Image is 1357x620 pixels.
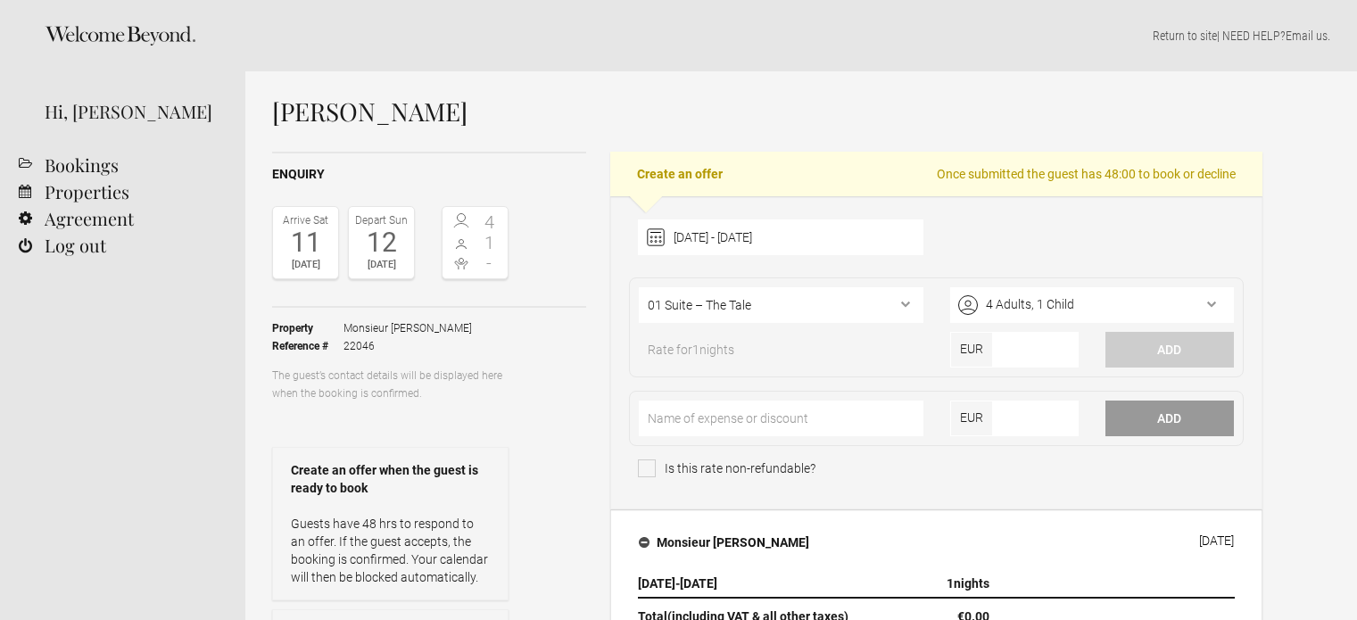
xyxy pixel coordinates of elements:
[476,213,504,231] span: 4
[291,461,490,497] strong: Create an offer when the guest is ready to book
[680,576,717,591] span: [DATE]
[1105,332,1234,368] button: Add
[476,254,504,272] span: -
[937,165,1236,183] span: Once submitted the guest has 48:00 to book or decline
[353,229,410,256] div: 12
[950,332,993,368] span: EUR
[950,401,993,436] span: EUR
[277,211,334,229] div: Arrive Sat
[625,524,1248,561] button: Monsieur [PERSON_NAME] [DATE]
[692,343,699,357] span: 1
[272,337,343,355] strong: Reference #
[1153,29,1217,43] a: Return to site
[476,234,504,252] span: 1
[272,27,1330,45] p: | NEED HELP? .
[45,98,219,125] div: Hi, [PERSON_NAME]
[272,319,343,337] strong: Property
[277,256,334,274] div: [DATE]
[272,165,586,184] h2: Enquiry
[353,256,410,274] div: [DATE]
[638,459,815,477] span: Is this rate non-refundable?
[272,367,509,402] p: The guest’s contact details will be displayed here when the booking is confirmed.
[272,98,1262,125] h1: [PERSON_NAME]
[343,337,472,355] span: 22046
[1105,401,1234,436] button: Add
[277,229,334,256] div: 11
[947,576,954,591] span: 1
[353,211,410,229] div: Depart Sun
[639,401,923,436] input: Name of expense or discount
[639,341,743,368] span: Rate for nights
[1199,533,1234,548] div: [DATE]
[610,152,1262,196] h2: Create an offer
[1286,29,1328,43] a: Email us
[291,515,490,586] p: Guests have 48 hrs to respond to an offer. If the guest accepts, the booking is confirmed. Your c...
[638,576,675,591] span: [DATE]
[638,570,877,598] th: -
[343,319,472,337] span: Monsieur [PERSON_NAME]
[877,570,997,598] th: nights
[639,533,809,551] h4: Monsieur [PERSON_NAME]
